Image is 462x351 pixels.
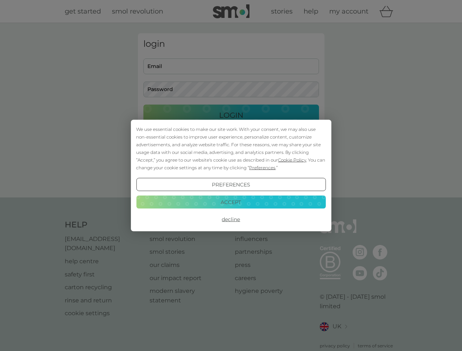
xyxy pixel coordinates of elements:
[136,125,326,171] div: We use essential cookies to make our site work. With your consent, we may also use non-essential ...
[249,165,275,170] span: Preferences
[136,178,326,191] button: Preferences
[136,195,326,208] button: Accept
[131,120,331,231] div: Cookie Consent Prompt
[278,157,306,163] span: Cookie Policy
[136,213,326,226] button: Decline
